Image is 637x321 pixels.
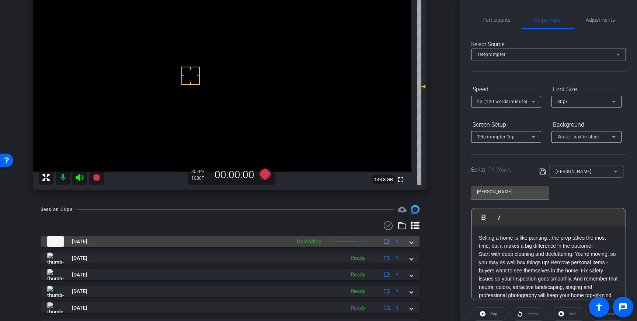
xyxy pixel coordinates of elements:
span: 1 [396,271,398,279]
span: Teleprompter [477,52,505,57]
span: 30px [557,99,568,104]
button: Play [471,307,508,321]
div: 00:00:00 [210,169,259,181]
span: 74 Words [489,166,512,173]
mat-expansion-panel-header: thumb-nail[DATE]Ready1 [41,302,420,313]
div: Speed [471,83,541,96]
p: Start with deep cleaning and decluttering. You’re moving, so you may as well box things up! Remov... [479,250,618,308]
mat-expansion-panel-header: thumb-nail[DATE]Ready1 [41,253,420,264]
div: Font Size [551,83,622,96]
div: Screen Setup [471,119,541,131]
img: thumb-nail [47,302,64,313]
span: White - text in black [557,134,600,140]
div: Script [471,166,529,174]
div: Ready [347,304,369,312]
div: Background [551,119,622,131]
mat-expansion-panel-header: thumb-nail[DATE]Ready1 [41,286,420,297]
mat-icon: 0 dB [417,82,426,91]
span: Participants [483,17,511,22]
div: Session Clips [41,206,73,213]
div: 1080P [191,175,210,181]
span: Destinations for your clips [398,205,407,214]
img: thumb-nail [47,236,64,247]
div: Select Source [471,40,626,49]
mat-icon: message [619,303,627,311]
mat-expansion-panel-header: thumb-nail[DATE]Uploading1 [41,236,420,247]
img: thumb-nail [47,286,64,297]
button: Italic (⌘I) [492,210,506,225]
span: [DATE] [72,304,87,312]
span: [PERSON_NAME] [556,169,592,174]
div: Ready [347,287,369,296]
div: Ready [347,271,369,279]
span: Play [490,312,497,316]
mat-icon: fullscreen [396,175,405,184]
mat-expansion-panel-header: thumb-nail[DATE]Ready1 [41,269,420,280]
p: Selling a home is like painting…the prep takes the most time, but it makes a big difference in th... [479,234,618,250]
div: Ready [347,254,369,262]
span: [DATE] [72,271,87,279]
mat-icon: accessibility [595,303,603,311]
div: Uploading [293,237,325,246]
span: 1 [396,254,398,262]
img: Session clips [411,205,420,214]
span: Adjustments [586,17,615,22]
span: [DATE] [72,254,87,262]
img: thumb-nail [47,253,64,264]
span: 143.8 GB [372,175,396,184]
span: 1 [396,238,398,246]
mat-icon: cloud_upload [398,205,407,214]
div: 30 [191,169,210,174]
span: FPS [196,169,204,174]
span: [DATE] [72,288,87,295]
span: 1 [396,288,398,295]
span: Teleprompter Top [477,134,515,140]
span: Teleprompter [533,17,563,22]
span: 2X (120 words/minute) [477,99,528,104]
span: 1 [396,304,398,312]
span: [DATE] [72,238,87,246]
img: thumb-nail [47,269,64,280]
input: Title [477,187,543,196]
